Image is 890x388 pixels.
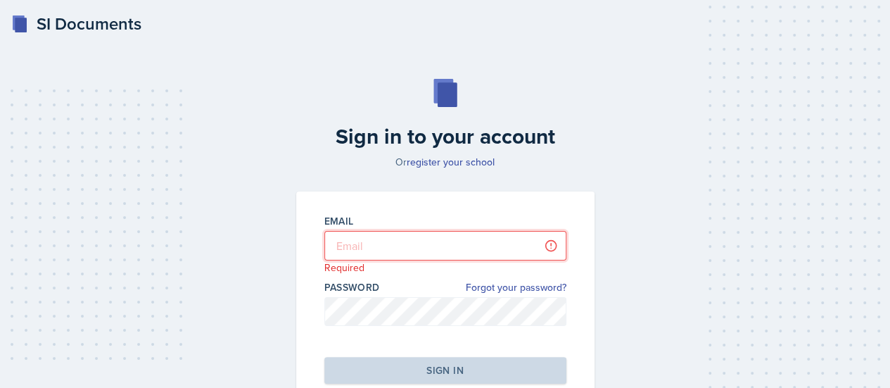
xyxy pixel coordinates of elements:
label: Password [324,280,380,294]
div: Sign in [426,363,463,377]
a: register your school [407,155,495,169]
a: SI Documents [11,11,141,37]
label: Email [324,214,354,228]
input: Email [324,231,566,261]
a: Forgot your password? [466,280,566,295]
h2: Sign in to your account [288,124,603,149]
button: Sign in [324,357,566,384]
p: Required [324,261,566,275]
p: Or [288,155,603,169]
